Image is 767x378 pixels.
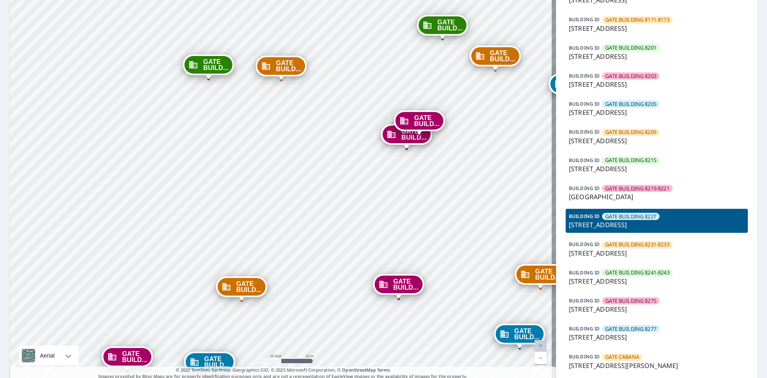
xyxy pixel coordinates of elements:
div: Dropped pin, building GATE BUILDING 8145, Commercial property, 8131 Southwestern Blvd Dallas, TX ... [184,352,235,376]
p: [STREET_ADDRESS][PERSON_NAME] [569,361,745,370]
span: GATE BUILDING 8275 [605,297,656,305]
span: GATE BUILD... [490,50,515,62]
p: BUILDING ID [569,185,600,192]
p: [STREET_ADDRESS] [569,220,745,230]
span: GATE BUILD... [122,351,147,363]
span: GATE BUILDING 8205 [605,100,656,108]
span: GATE BUILDING 8227 [605,213,656,220]
span: GATE BUILD... [393,278,418,290]
p: BUILDING ID [569,44,600,51]
p: BUILDING ID [569,269,600,276]
p: [STREET_ADDRESS] [569,52,745,61]
span: GATE BUILDING 8277 [605,325,656,333]
div: Dropped pin, building GATE BUILDING 8215, Commercial property, 8215 Southwestern Blvd Dallas, TX ... [417,15,468,40]
p: [STREET_ADDRESS] [569,304,745,314]
span: GATE BUILDING 8219-8221 [605,185,669,192]
p: BUILDING ID [569,157,600,164]
span: GATE BUILDING 8215 [605,156,656,164]
a: Current Level 20, Zoom Out [535,352,546,364]
div: Dropped pin, building GATE BUILDING 8231-8233, Commercial property, 8233 Southwestern Blvd Dallas... [256,56,307,80]
span: GATE BUILD... [437,19,463,31]
a: Current Level 20, Zoom In Disabled [535,340,546,352]
p: BUILDING ID [569,16,600,23]
p: [STREET_ADDRESS] [569,332,745,342]
div: Dropped pin, building GATE BUILDING 8149-8151, Commercial property, 8131 Southwestern Blvd Dallas... [216,276,267,301]
div: Dropped pin, building GATE BUILDING 8219-8221, Commercial property, 8221 Southwestern Blvd Dallas... [381,124,432,149]
span: GATE BUILD... [514,328,539,340]
div: Dropped pin, building GATE BUILDING 8241-8243, Commercial property, 8241 Southwestern Blvd Dallas... [183,54,234,79]
p: BUILDING ID [569,297,600,304]
span: GATE BUILD... [414,115,439,127]
span: GATE CABANA [605,353,639,361]
p: BUILDING ID [569,128,600,135]
span: GATE BUILD... [236,281,261,293]
p: BUILDING ID [569,213,600,220]
p: BUILDING ID [569,100,600,107]
div: Aerial [38,346,57,366]
p: BUILDING ID [569,72,600,79]
div: Aerial [19,346,79,366]
p: [STREET_ADDRESS] [569,24,745,33]
span: GATE BUILDING 8231-8233 [605,241,669,248]
span: GATE BUILDING 8171-8173 [605,16,669,24]
div: Dropped pin, building GATE BUILDING 8209, Commercial property, 8209 Southwestern Blvd Dallas, TX ... [469,46,521,70]
div: Dropped pin, building GATE BUILDING 8171-8173, Commercial property, 8219 Southwestern Blvd Dallas... [515,264,566,289]
div: Dropped pin, building GATE BUILDING 8205, Commercial property, 8205 Southwestern Blvd Dallas, TX ... [548,74,600,98]
div: Dropped pin, building GATE BUILDING 8135-8139, Commercial property, 8137 Southwestern Blvd Dallas... [102,346,153,371]
p: BUILDING ID [569,241,600,248]
span: GATE BUILDING 8203 [605,72,656,80]
span: GATE BUILD... [203,59,229,71]
div: Dropped pin, building GATE BUILDING 8165-8167, Commercial property, 8219 Southwestern Blvd Dallas... [494,324,545,348]
span: GATE BUILD... [204,356,229,368]
p: [STREET_ADDRESS] [569,164,745,174]
p: [STREET_ADDRESS] [569,108,745,117]
span: GATE BUILD... [535,268,560,280]
p: BUILDING ID [569,353,600,360]
span: GATE BUILDING 8201 [605,44,656,52]
p: [STREET_ADDRESS] [569,248,745,258]
span: GATE BUILDING 8209 [605,128,656,136]
p: [STREET_ADDRESS] [569,276,745,286]
span: GATE BUILD... [276,60,301,72]
div: Dropped pin, building GATE BUILDING 8159-8161, Commercial property, 8135 Southwestern Blvd Dallas... [373,274,424,299]
a: Terms [377,367,390,373]
span: GATE BUILDING 8241-8243 [605,269,669,276]
a: OpenStreetMap [342,367,376,373]
span: GATE BUILD... [401,128,427,140]
p: BUILDING ID [569,325,600,332]
p: [STREET_ADDRESS] [569,80,745,89]
div: Dropped pin, building GATE BUILDING 8275, Commercial property, 8275 Southwestern Blvd Dallas, TX ... [394,110,445,135]
p: [STREET_ADDRESS] [569,136,745,146]
span: © 2025 TomTom, Earthstar Geographics SIO, © 2025 Microsoft Corporation, © [176,367,390,374]
p: [GEOGRAPHIC_DATA] [569,192,745,202]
